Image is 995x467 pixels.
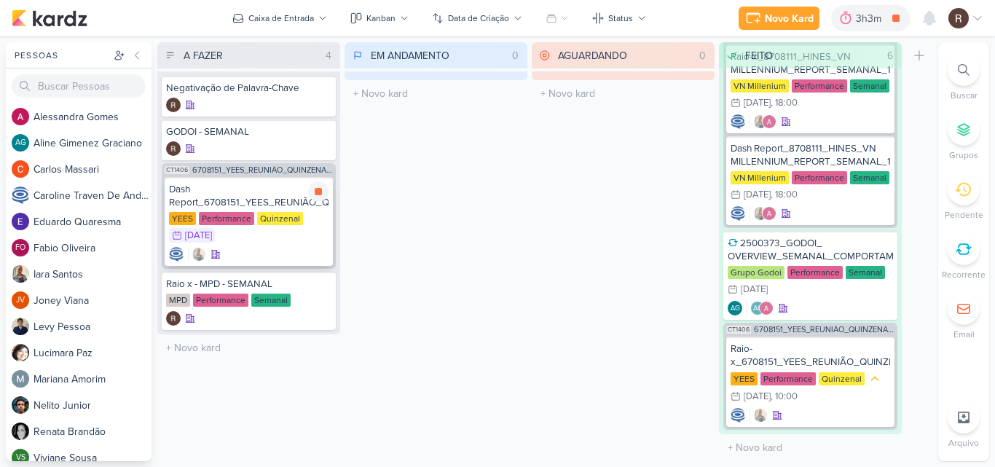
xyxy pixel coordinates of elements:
[747,301,774,315] div: Colaboradores: Aline Gimenez Graciano, Alessandra Gomes
[166,141,181,156] img: Rafael Dornelles
[731,171,789,184] div: VN Millenium
[166,98,181,112] div: Criador(a): Rafael Dornelles
[34,240,152,256] div: F a b i o O l i v e i r a
[166,98,181,112] img: Rafael Dornelles
[12,344,29,361] img: Lucimara Paz
[753,114,768,129] img: Iara Santos
[12,291,29,309] div: Joney Viana
[744,190,771,200] div: [DATE]
[199,212,254,225] div: Performance
[15,244,25,252] p: FO
[192,166,333,174] span: 6708151_YEES_REUNIÃO_QUINZENAL_COMERCIAL_20.08
[744,392,771,401] div: [DATE]
[12,423,29,440] img: Renata Brandão
[731,372,758,385] div: YEES
[12,239,29,256] div: Fabio Oliveira
[948,8,969,28] img: Rafael Dornelles
[731,206,745,221] div: Criador(a): Caroline Traven De Andrade
[942,268,986,281] p: Recorrente
[535,83,712,104] input: + Novo kard
[34,214,152,229] div: E d u a r d o Q u a r e s m a
[759,301,774,315] img: Alessandra Gomes
[320,48,337,63] div: 4
[951,89,978,102] p: Buscar
[753,305,763,313] p: AG
[34,267,152,282] div: I a r a S a n t o s
[34,345,152,361] div: L u c i m a r a P a z
[34,162,152,177] div: C a r l o s M a s s a r i
[12,74,146,98] input: Buscar Pessoas
[165,166,189,174] span: CT1406
[12,449,29,466] div: Viviane Sousa
[169,247,184,262] img: Caroline Traven De Andrade
[787,266,843,279] div: Performance
[856,11,886,26] div: 3h3m
[12,396,29,414] img: Nelito Junior
[693,48,712,63] div: 0
[169,183,329,209] div: Dash Report_6708151_YEES_REUNIÃO_QUINZENAL_COMERCIAL_20.08
[166,141,181,156] div: Criador(a): Rafael Dornelles
[192,247,206,262] img: Iara Santos
[12,49,111,62] div: Pessoas
[760,372,816,385] div: Performance
[731,408,745,423] img: Caroline Traven De Andrade
[34,319,152,334] div: L e v y P e s s o a
[12,108,29,125] img: Alessandra Gomes
[34,424,152,439] div: R e n a t a B r a n d ã o
[850,171,889,184] div: Semanal
[160,337,337,358] input: + Novo kard
[34,398,152,413] div: N e l i t o J u n i o r
[12,134,29,152] div: Aline Gimenez Graciano
[762,114,776,129] img: Alessandra Gomes
[765,11,814,26] div: Novo Kard
[762,206,776,221] img: Alessandra Gomes
[12,265,29,283] img: Iara Santos
[741,285,768,294] div: [DATE]
[945,208,983,221] p: Pendente
[34,136,152,151] div: A l i n e G i m e n e z G r a c i a n o
[166,278,331,291] div: Raio x - MPD - SEMANAL
[728,237,893,263] div: 2500373_GODOI_ OVERVIEW_SEMANAL_COMPORTAMENTO_LEADS
[731,114,745,129] div: Criador(a): Caroline Traven De Andrade
[506,48,524,63] div: 0
[731,408,745,423] div: Criador(a): Caroline Traven De Andrade
[16,297,25,305] p: JV
[34,188,152,203] div: C a r o l i n e T r a v e n D e A n d r a d e
[953,328,975,341] p: Email
[753,206,768,221] img: Iara Santos
[771,392,798,401] div: , 10:00
[169,247,184,262] div: Criador(a): Caroline Traven De Andrade
[34,372,152,387] div: M a r i a n a A m o r i m
[12,370,29,388] img: Mariana Amorim
[188,247,206,262] div: Colaboradores: Iara Santos
[722,437,899,458] input: + Novo kard
[12,318,29,335] img: Levy Pessoa
[193,294,248,307] div: Performance
[753,408,768,423] img: Iara Santos
[169,212,196,225] div: YEES
[754,326,894,334] span: 6708151_YEES_REUNIÃO_QUINZENAL_COMERCIAL_20.08
[881,48,899,63] div: 6
[347,83,524,104] input: + Novo kard
[12,187,29,204] img: Caroline Traven De Andrade
[728,301,742,315] div: Criador(a): Aline Gimenez Graciano
[744,98,771,108] div: [DATE]
[938,54,989,102] li: Ctrl + F
[792,171,847,184] div: Performance
[12,160,29,178] img: Carlos Massari
[34,450,152,466] div: V i v i a n e S o u s a
[731,206,745,221] img: Caroline Traven De Andrade
[850,79,889,93] div: Semanal
[750,206,776,221] div: Colaboradores: Iara Santos, Alessandra Gomes
[12,213,29,230] img: Eduardo Quaresma
[166,125,331,138] div: GODOI - SEMANAL
[771,98,798,108] div: , 18:00
[750,301,765,315] div: Aline Gimenez Graciano
[251,294,291,307] div: Semanal
[34,109,152,125] div: A l e s s a n d r a G o m e s
[819,372,865,385] div: Quinzenal
[12,9,87,27] img: kardz.app
[16,454,25,462] p: VS
[868,372,882,386] div: Prioridade Média
[166,82,331,95] div: Negativação de Palavra-Chave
